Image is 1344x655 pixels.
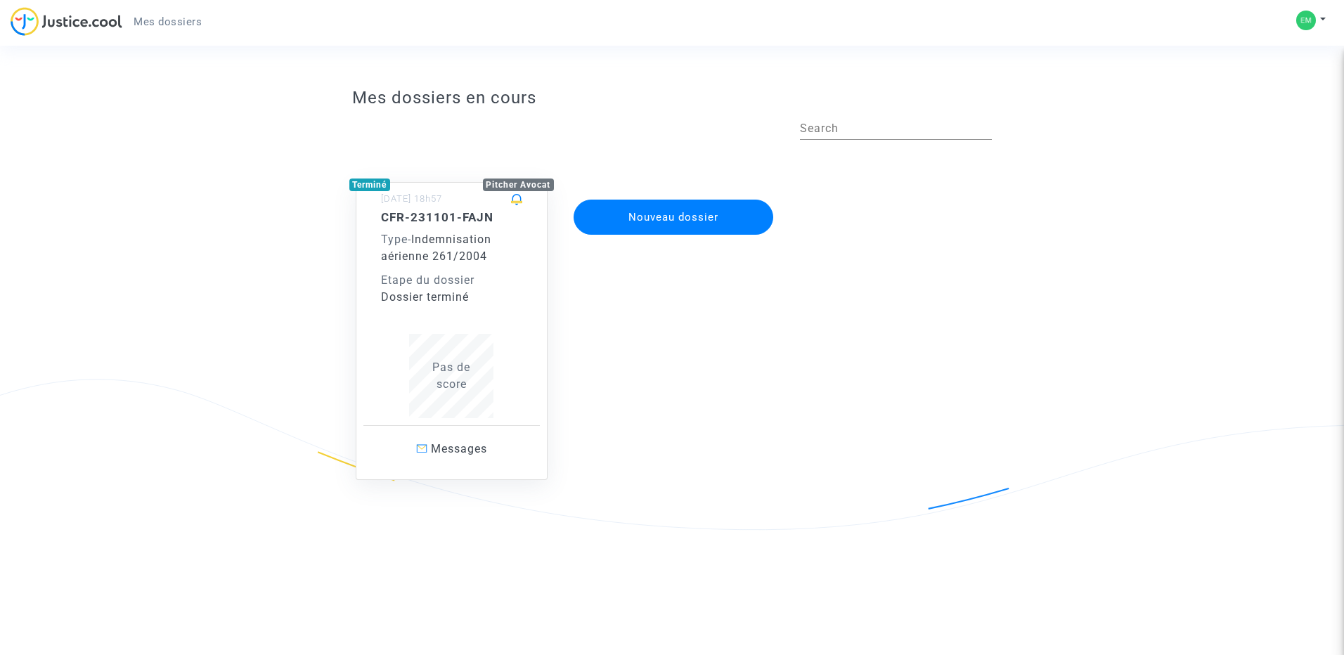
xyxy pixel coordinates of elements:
[342,154,562,480] a: TerminéPitcher Avocat[DATE] 18h57CFR-231101-FAJNType-Indemnisation aérienne 261/2004Etape du doss...
[381,233,408,246] span: Type
[134,15,202,28] span: Mes dossiers
[381,233,411,246] span: -
[1296,11,1316,30] img: 7bdc7a061b90bb837d311be8b3ce9ec7
[11,7,122,36] img: jc-logo.svg
[483,179,555,191] div: Pitcher Avocat
[572,190,775,204] a: Nouveau dossier
[122,11,213,32] a: Mes dossiers
[363,425,541,472] a: Messages
[352,88,993,108] h3: Mes dossiers en cours
[381,272,523,289] div: Etape du dossier
[574,200,773,235] button: Nouveau dossier
[432,361,470,391] span: Pas de score
[381,193,442,204] small: [DATE] 18h57
[349,179,391,191] div: Terminé
[431,442,487,455] span: Messages
[381,210,523,224] h5: CFR-231101-FAJN
[381,289,523,306] div: Dossier terminé
[381,233,491,263] span: Indemnisation aérienne 261/2004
